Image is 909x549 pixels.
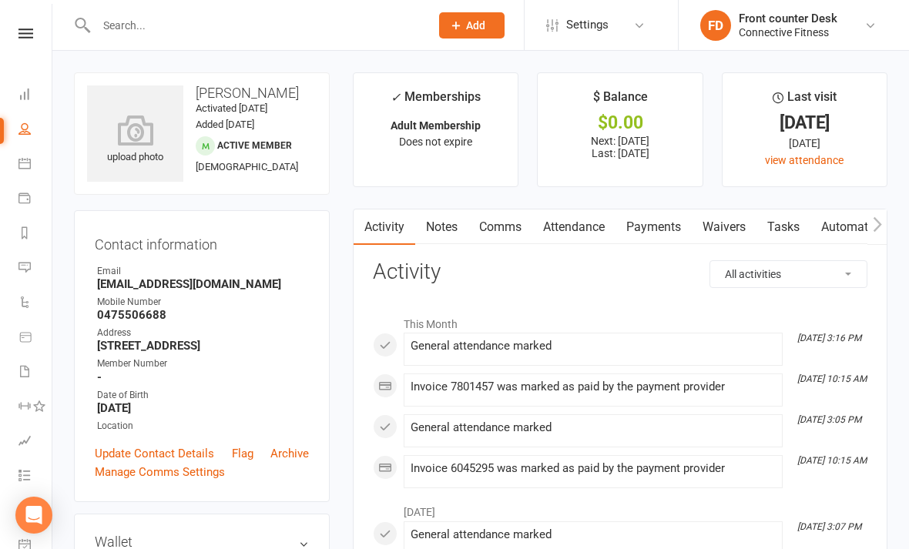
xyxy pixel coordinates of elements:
p: Next: [DATE] Last: [DATE] [552,135,688,159]
div: $0.00 [552,115,688,131]
div: Invoice 7801457 was marked as paid by the payment provider [411,380,776,393]
div: Email [97,264,309,279]
input: Search... [92,15,419,36]
div: General attendance marked [411,528,776,541]
i: [DATE] 3:07 PM [797,521,861,532]
strong: [DATE] [97,401,309,415]
div: Connective Fitness [739,25,837,39]
a: Flag [232,444,253,463]
a: Activity [354,209,415,245]
div: [DATE] [736,135,873,152]
span: Active member [217,140,292,151]
a: Waivers [692,209,756,245]
a: Assessments [18,425,53,460]
strong: Adult Membership [391,119,481,132]
a: Attendance [532,209,616,245]
div: Location [97,419,309,434]
span: Settings [566,8,609,42]
a: view attendance [765,154,844,166]
div: Open Intercom Messenger [15,497,52,534]
strong: [STREET_ADDRESS] [97,339,309,353]
div: Member Number [97,357,309,371]
li: This Month [373,308,867,333]
a: Dashboard [18,79,53,113]
a: Calendar [18,148,53,182]
strong: [EMAIL_ADDRESS][DOMAIN_NAME] [97,277,309,291]
a: People [18,113,53,148]
a: Automations [810,209,902,245]
a: What's New [18,494,53,529]
a: Reports [18,217,53,252]
span: Add [466,19,485,32]
h3: Contact information [95,231,309,253]
span: Does not expire [399,136,472,148]
a: Notes [415,209,468,245]
i: [DATE] 10:15 AM [797,373,867,384]
div: General attendance marked [411,340,776,353]
strong: 0475506688 [97,308,309,322]
a: Payments [616,209,692,245]
li: [DATE] [373,496,867,521]
div: Invoice 6045295 was marked as paid by the payment provider [411,462,776,475]
strong: - [97,370,309,384]
span: [DEMOGRAPHIC_DATA] [196,161,298,172]
a: Payments [18,182,53,217]
div: upload photo [87,115,183,166]
time: Added [DATE] [196,119,254,130]
div: General attendance marked [411,421,776,434]
div: Address [97,326,309,340]
a: Archive [270,444,309,463]
div: Date of Birth [97,388,309,403]
div: Last visit [773,87,837,115]
time: Activated [DATE] [196,102,267,114]
a: Manage Comms Settings [95,463,225,481]
h3: [PERSON_NAME] [87,85,317,101]
div: [DATE] [736,115,873,131]
div: Front counter Desk [739,12,837,25]
a: Comms [468,209,532,245]
a: Product Sales [18,321,53,356]
div: $ Balance [593,87,648,115]
a: Update Contact Details [95,444,214,463]
i: [DATE] 3:05 PM [797,414,861,425]
i: [DATE] 10:15 AM [797,455,867,466]
button: Add [439,12,505,38]
h3: Activity [373,260,867,284]
div: Memberships [391,87,481,115]
div: FD [700,10,731,41]
a: Tasks [756,209,810,245]
i: [DATE] 3:16 PM [797,333,861,343]
div: Mobile Number [97,295,309,310]
i: ✓ [391,90,401,105]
